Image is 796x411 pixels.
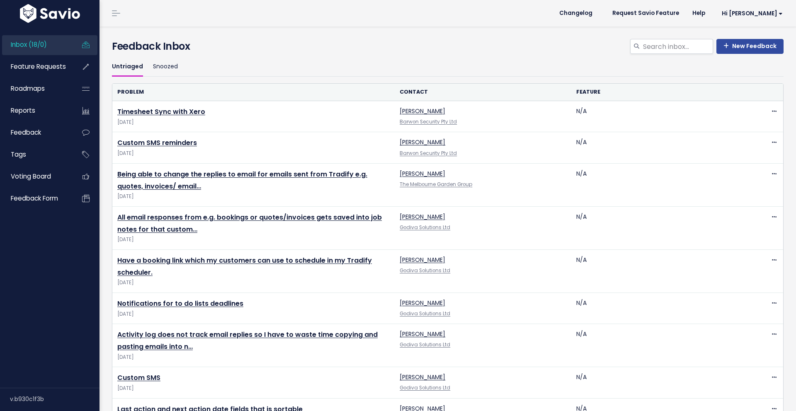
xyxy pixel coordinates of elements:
span: Roadmaps [11,84,45,93]
a: [PERSON_NAME] [400,138,445,146]
a: Notifications for to do lists deadlines [117,299,243,308]
span: [DATE] [117,235,390,244]
a: Godiva Solutions Ltd [400,310,450,317]
span: Changelog [559,10,592,16]
a: Snoozed [153,57,178,77]
td: N/A [571,249,748,293]
span: Tags [11,150,26,159]
a: The Melbourne Garden Group [400,181,472,188]
a: Hi [PERSON_NAME] [712,7,789,20]
span: [DATE] [117,118,390,127]
a: Request Savio Feature [606,7,686,19]
td: N/A [571,163,748,206]
a: All email responses from e.g. bookings or quotes/invoices gets saved into job notes for that custom… [117,213,382,234]
a: Activity log does not track email replies so I have to waste time copying and pasting emails into n… [117,330,378,351]
span: [DATE] [117,192,390,201]
img: logo-white.9d6f32f41409.svg [18,4,82,23]
a: [PERSON_NAME] [400,169,445,178]
span: [DATE] [117,149,390,158]
td: N/A [571,293,748,324]
a: Custom SMS reminders [117,138,197,147]
td: N/A [571,101,748,132]
a: Voting Board [2,167,69,186]
a: Untriaged [112,57,143,77]
a: Help [686,7,712,19]
span: Feedback form [11,194,58,203]
td: N/A [571,324,748,367]
a: Being able to change the replies to email for emails sent from Tradify e.g. quotes, invoices/ email… [117,169,367,191]
th: Feature [571,84,748,101]
span: Reports [11,106,35,115]
a: [PERSON_NAME] [400,256,445,264]
a: New Feedback [716,39,784,54]
a: Feature Requests [2,57,69,76]
span: [DATE] [117,353,390,362]
a: Tags [2,145,69,164]
a: Have a booking link which my customers can use to schedule in my Tradify scheduler. [117,256,372,277]
td: N/A [571,367,748,398]
a: Barwon Security Pty Ltd [400,118,457,125]
span: [DATE] [117,310,390,319]
a: Inbox (18/0) [2,35,69,54]
span: Feature Requests [11,62,66,71]
ul: Filter feature requests [112,57,784,77]
a: [PERSON_NAME] [400,330,445,338]
a: [PERSON_NAME] [400,107,445,115]
a: Godiva Solutions Ltd [400,224,450,231]
span: [DATE] [117,278,390,287]
th: Problem [112,84,395,101]
span: [DATE] [117,384,390,393]
a: Godiva Solutions Ltd [400,384,450,391]
a: Feedback form [2,189,69,208]
span: Voting Board [11,172,51,181]
td: N/A [571,206,748,249]
a: Reports [2,101,69,120]
a: Barwon Security Pty Ltd [400,150,457,157]
a: Roadmaps [2,79,69,98]
a: [PERSON_NAME] [400,299,445,307]
a: Feedback [2,123,69,142]
input: Search inbox... [642,39,713,54]
span: Inbox (18/0) [11,40,47,49]
div: v.b930c1f3b [10,388,99,410]
span: Feedback [11,128,41,137]
span: Hi [PERSON_NAME] [722,10,783,17]
a: Godiva Solutions Ltd [400,267,450,274]
h4: Feedback Inbox [112,39,784,54]
a: [PERSON_NAME] [400,213,445,221]
a: Godiva Solutions Ltd [400,341,450,348]
td: N/A [571,132,748,163]
a: Custom SMS [117,373,160,382]
a: Timesheet Sync with Xero [117,107,205,116]
a: [PERSON_NAME] [400,373,445,381]
th: Contact [395,84,571,101]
